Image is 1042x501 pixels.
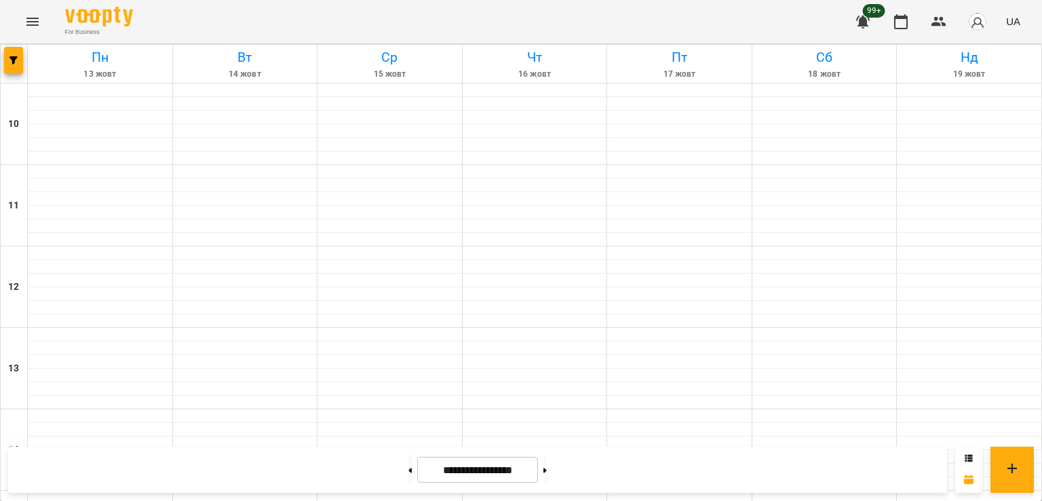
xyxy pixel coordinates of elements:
h6: 13 [8,361,19,376]
button: Menu [16,5,49,38]
h6: Ср [320,47,460,68]
h6: Чт [465,47,605,68]
h6: Пн [30,47,170,68]
h6: 14 жовт [175,68,315,81]
h6: 16 жовт [465,68,605,81]
button: UA [1001,9,1026,34]
h6: 12 [8,280,19,295]
span: For Business [65,28,133,37]
h6: 17 жовт [609,68,750,81]
span: UA [1006,14,1020,29]
h6: 10 [8,117,19,132]
h6: Пт [609,47,750,68]
span: 99+ [863,4,885,18]
img: Voopty Logo [65,7,133,26]
h6: 15 жовт [320,68,460,81]
h6: Вт [175,47,315,68]
h6: Нд [899,47,1039,68]
h6: Сб [754,47,895,68]
h6: 19 жовт [899,68,1039,81]
h6: 11 [8,198,19,213]
h6: 13 жовт [30,68,170,81]
h6: 18 жовт [754,68,895,81]
img: avatar_s.png [968,12,987,31]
